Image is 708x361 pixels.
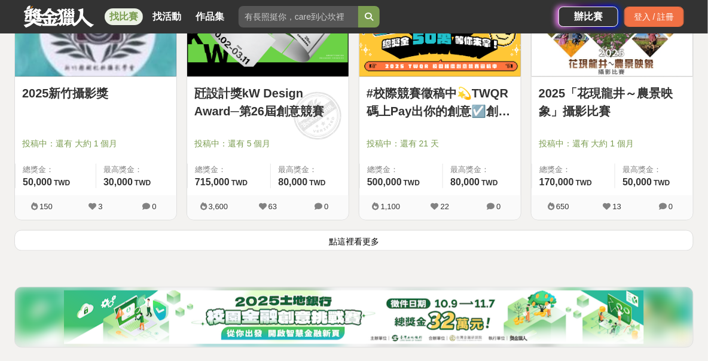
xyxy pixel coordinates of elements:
span: 總獎金： [539,164,608,176]
span: TWD [309,179,325,187]
span: 總獎金： [367,164,435,176]
span: 0 [669,202,673,211]
span: 投稿中：還有 21 天 [367,137,514,150]
span: 715,000 [195,177,230,187]
img: a5722dc9-fb8f-4159-9c92-9f5474ee55af.png [64,290,644,344]
a: 辦比賽 [559,7,618,27]
a: 2025新竹攝影獎 [22,84,169,102]
span: 最高獎金： [278,164,341,176]
span: TWD [654,179,670,187]
a: 找活動 [148,8,186,25]
div: 登入 / 註冊 [624,7,684,27]
span: 80,000 [278,177,307,187]
span: 63 [268,202,277,211]
span: 0 [324,202,328,211]
span: 投稿中：還有 大約 1 個月 [22,137,169,150]
span: 50,000 [23,177,52,187]
span: 13 [613,202,621,211]
span: 22 [441,202,449,211]
a: 作品集 [191,8,229,25]
span: 170,000 [539,177,574,187]
span: 最高獎金： [450,164,514,176]
span: TWD [54,179,70,187]
a: #校際競賽徵稿中💫TWQR碼上Pay出你的創意☑️創意特Pay員徵召令🔥短影音、梗圖大賽開跑啦🤩 [367,84,514,120]
span: 總獎金： [23,164,89,176]
span: 30,000 [103,177,133,187]
span: 投稿中：還有 大約 1 個月 [539,137,686,150]
span: 最高獎金： [103,164,169,176]
span: 500,000 [367,177,402,187]
span: 150 [39,202,53,211]
span: 650 [556,202,569,211]
span: TWD [231,179,248,187]
span: 1,100 [381,202,401,211]
span: TWD [576,179,592,187]
span: 最高獎金： [622,164,686,176]
span: 0 [496,202,501,211]
span: 80,000 [450,177,480,187]
span: 0 [152,202,156,211]
button: 點這裡看更多 [14,230,694,251]
a: 2025「花現龍井～農景映象」攝影比賽 [539,84,686,120]
input: 有長照挺你，care到心坎裡！青春出手，拍出照顧 影音徵件活動 [239,6,358,27]
span: TWD [135,179,151,187]
a: 瓩設計獎kW Design Award─第26屆創意競賽 [194,84,341,120]
span: TWD [404,179,420,187]
span: 總獎金： [195,164,263,176]
a: 找比賽 [105,8,143,25]
span: 3,600 [209,202,228,211]
span: 50,000 [622,177,652,187]
span: 3 [98,202,102,211]
span: TWD [481,179,498,187]
span: 投稿中：還有 5 個月 [194,137,341,150]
